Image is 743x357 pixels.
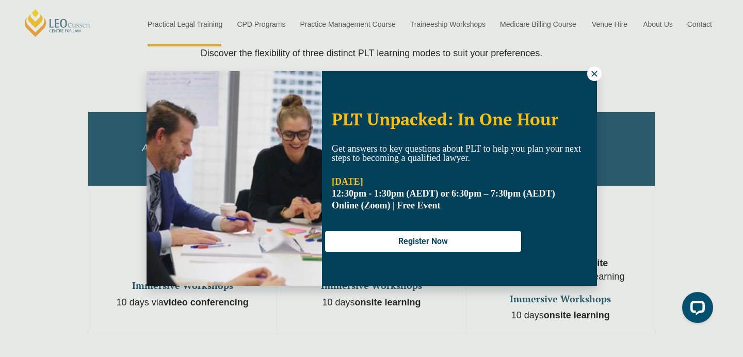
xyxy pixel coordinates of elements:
span: PLT Unpacked: In One Hour [332,108,558,130]
strong: [DATE] [332,176,363,187]
span: Online (Zoom) | Free Event [332,200,441,210]
button: Register Now [325,231,521,252]
img: Woman in yellow blouse holding folders looking to the right and smiling [147,71,322,286]
span: Get answers to key questions about PLT to help you plan your next steps to becoming a qualified l... [332,143,581,163]
button: Close [587,67,602,81]
iframe: LiveChat chat widget [674,288,717,331]
strong: 12:30pm - 1:30pm (AEDT) or 6:30pm – 7:30pm (AEDT) [332,188,555,199]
